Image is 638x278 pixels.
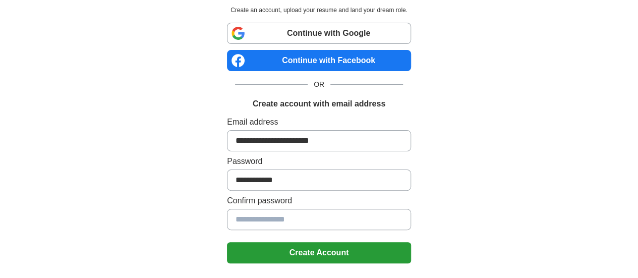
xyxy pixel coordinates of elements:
button: Create Account [227,242,411,263]
label: Email address [227,116,411,128]
a: Continue with Google [227,23,411,44]
span: OR [308,79,330,90]
label: Confirm password [227,195,411,207]
label: Password [227,155,411,168]
p: Create an account, upload your resume and land your dream role. [229,6,409,15]
a: Continue with Facebook [227,50,411,71]
h1: Create account with email address [253,98,385,110]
